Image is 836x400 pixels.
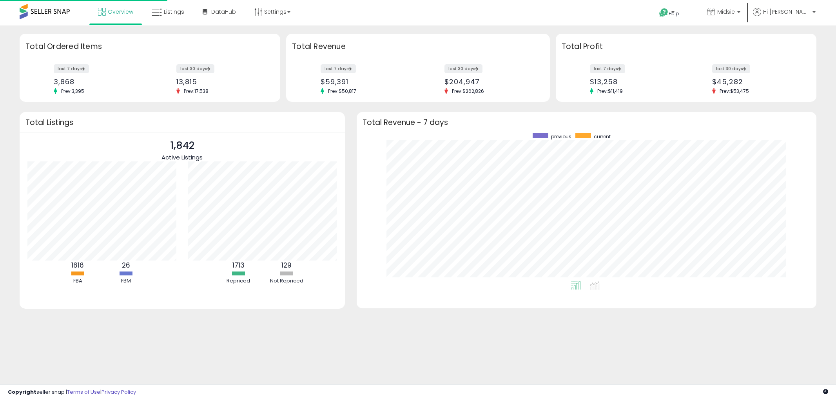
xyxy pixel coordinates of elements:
h3: Total Revenue [292,41,544,52]
div: Not Repriced [263,277,310,285]
span: Overview [108,8,133,16]
b: 1816 [71,261,84,270]
label: last 7 days [321,64,356,73]
a: Hi [PERSON_NAME] [753,8,816,25]
i: Get Help [659,8,669,18]
div: Repriced [215,277,262,285]
label: last 7 days [54,64,89,73]
h3: Total Revenue - 7 days [363,119,811,125]
label: last 30 days [444,64,482,73]
div: 3,868 [54,78,144,86]
label: last 7 days [590,64,625,73]
span: Prev: 3,395 [57,88,88,94]
span: Prev: 17,538 [180,88,212,94]
div: FBM [102,277,149,285]
label: last 30 days [176,64,214,73]
div: $45,282 [712,78,802,86]
div: $204,947 [444,78,536,86]
h3: Total Ordered Items [25,41,274,52]
div: $59,391 [321,78,412,86]
span: Listings [164,8,184,16]
a: Help [653,2,695,25]
div: 13,815 [176,78,267,86]
div: $13,258 [590,78,680,86]
h3: Total Listings [25,119,339,125]
span: previous [551,133,571,140]
span: Prev: $53,475 [716,88,753,94]
span: Prev: $262,826 [448,88,488,94]
span: Active Listings [161,153,203,161]
span: current [594,133,611,140]
b: 129 [281,261,292,270]
p: 1,842 [161,138,203,153]
span: DataHub [211,8,236,16]
span: Prev: $11,419 [593,88,627,94]
b: 1713 [232,261,245,270]
span: Hi [PERSON_NAME] [763,8,810,16]
span: Midsie [717,8,735,16]
h3: Total Profit [562,41,811,52]
div: FBA [54,277,101,285]
span: Prev: $50,817 [324,88,360,94]
label: last 30 days [712,64,750,73]
b: 26 [122,261,130,270]
span: Help [669,10,679,17]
